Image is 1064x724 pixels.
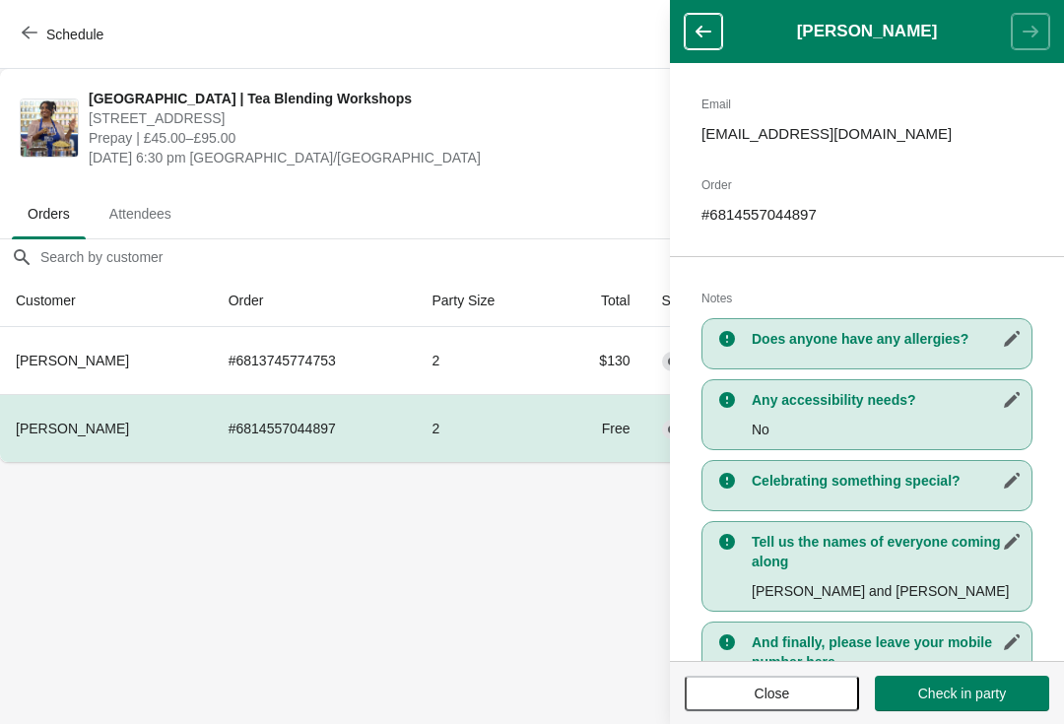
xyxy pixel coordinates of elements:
h2: Notes [701,289,1032,308]
p: # 6814557044897 [701,205,1032,225]
span: [PERSON_NAME] [16,421,129,436]
th: Order [213,275,417,327]
span: Attendees [94,196,187,231]
span: Orders [12,196,86,231]
h3: And finally, please leave your mobile number here [752,632,1022,672]
button: Close [685,676,859,711]
h3: Does anyone have any allergies? [752,329,1022,349]
h3: Any accessibility needs? [752,390,1022,410]
h3: Celebrating something special? [752,471,1022,491]
button: Schedule [10,17,119,52]
span: Prepay | £45.00–£95.00 [89,128,693,148]
span: [DATE] 6:30 pm [GEOGRAPHIC_DATA]/[GEOGRAPHIC_DATA] [89,148,693,167]
td: # 6813745774753 [213,327,417,394]
td: # 6814557044897 [213,394,417,462]
td: Free [555,394,646,462]
button: Check in party [875,676,1049,711]
span: Close [755,686,790,701]
span: [STREET_ADDRESS] [89,108,693,128]
span: [PERSON_NAME] [16,353,129,368]
td: $130 [555,327,646,394]
p: No [752,420,1022,439]
span: Schedule [46,27,103,42]
p: [PERSON_NAME] and [PERSON_NAME] [752,581,1022,601]
td: 2 [416,394,554,462]
img: Glasgow | Tea Blending Workshops [21,99,78,157]
h1: [PERSON_NAME] [722,22,1012,41]
th: Party Size [416,275,554,327]
input: Search by customer [39,239,1064,275]
h3: Tell us the names of everyone coming along [752,532,1022,571]
td: 2 [416,327,554,394]
p: [EMAIL_ADDRESS][DOMAIN_NAME] [701,124,1032,144]
th: Status [646,275,767,327]
h2: Order [701,175,1032,195]
span: [GEOGRAPHIC_DATA] | Tea Blending Workshops [89,89,693,108]
h2: Email [701,95,1032,114]
span: Check in party [918,686,1006,701]
th: Total [555,275,646,327]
